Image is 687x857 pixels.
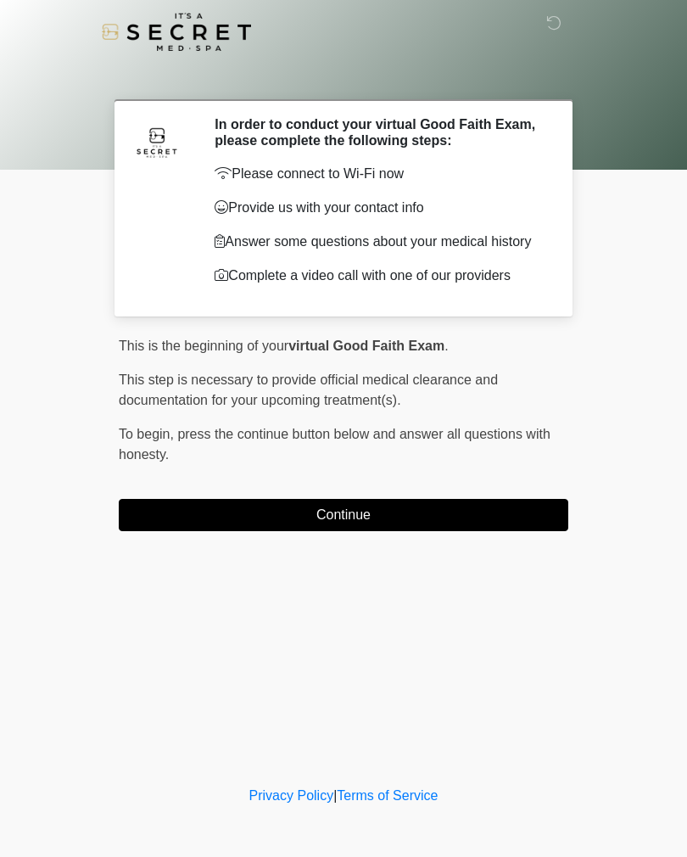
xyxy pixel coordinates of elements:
p: Please connect to Wi-Fi now [215,164,543,184]
img: Agent Avatar [131,116,182,167]
span: This is the beginning of your [119,339,288,353]
img: It's A Secret Med Spa Logo [102,13,251,51]
a: | [333,788,337,803]
a: Terms of Service [337,788,438,803]
strong: virtual Good Faith Exam [288,339,444,353]
p: Answer some questions about your medical history [215,232,543,252]
span: . [444,339,448,353]
h1: ‎ ‎ [106,61,581,92]
span: This step is necessary to provide official medical clearance and documentation for your upcoming ... [119,372,498,407]
p: Complete a video call with one of our providers [215,266,543,286]
h2: In order to conduct your virtual Good Faith Exam, please complete the following steps: [215,116,543,148]
span: To begin, [119,427,177,441]
button: Continue [119,499,568,531]
span: press the continue button below and answer all questions with honesty. [119,427,550,462]
p: Provide us with your contact info [215,198,543,218]
a: Privacy Policy [249,788,334,803]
